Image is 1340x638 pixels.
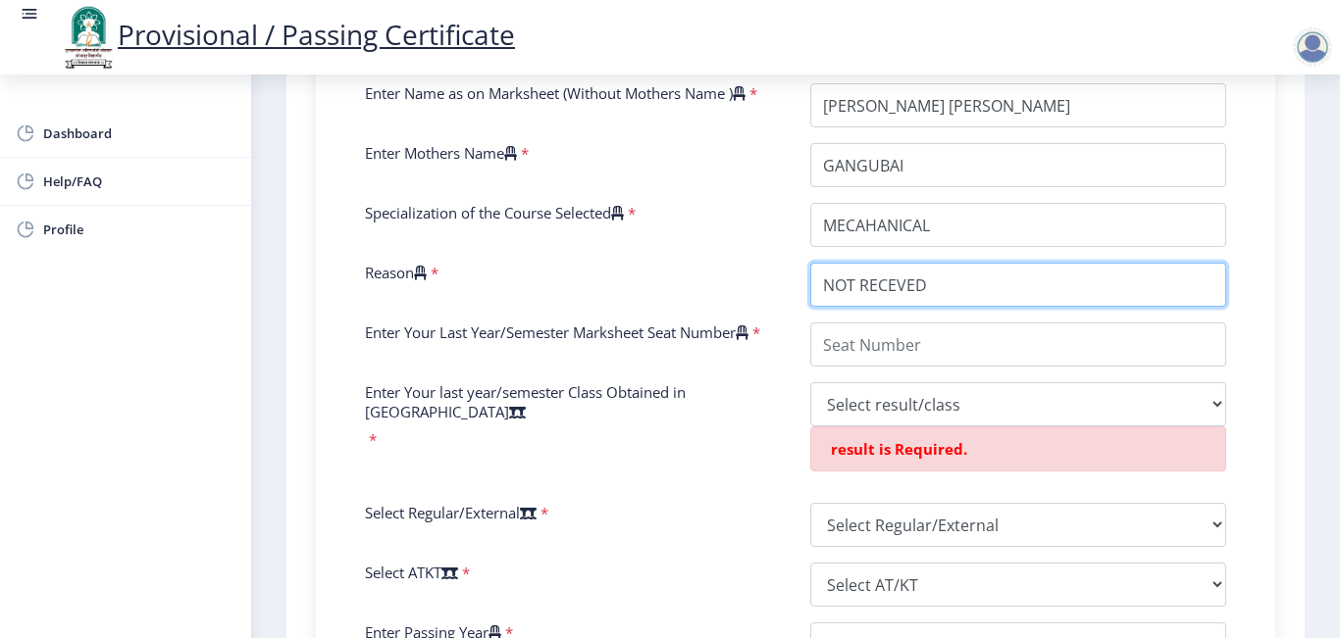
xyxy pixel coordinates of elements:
span: result is Required. [831,439,967,459]
label: Reason [365,263,427,282]
input: Enter Mothers Name [810,143,1226,187]
span: Help/FAQ [43,170,235,193]
label: Enter Name as on Marksheet (Without Mothers Name ) [365,83,746,103]
img: logo [59,4,118,71]
input: Seat Number [810,322,1226,367]
label: Enter Mothers Name [365,143,517,163]
span: Profile [43,218,235,241]
input: Enter Name as on Marksheet [810,83,1226,127]
span: Dashboard [43,122,235,145]
label: Enter Your Last Year/Semester Marksheet Seat Number [365,322,748,342]
input: Reason [810,263,1226,307]
input: Specialization of the Course Selected [810,203,1226,247]
label: Select ATKT [365,563,458,582]
label: Specialization of the Course Selected [365,203,624,222]
a: Provisional / Passing Certificate [59,16,515,53]
label: Select Regular/External [365,503,537,522]
label: Enter Your last year/semester Class Obtained in [GEOGRAPHIC_DATA] [365,382,781,421]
